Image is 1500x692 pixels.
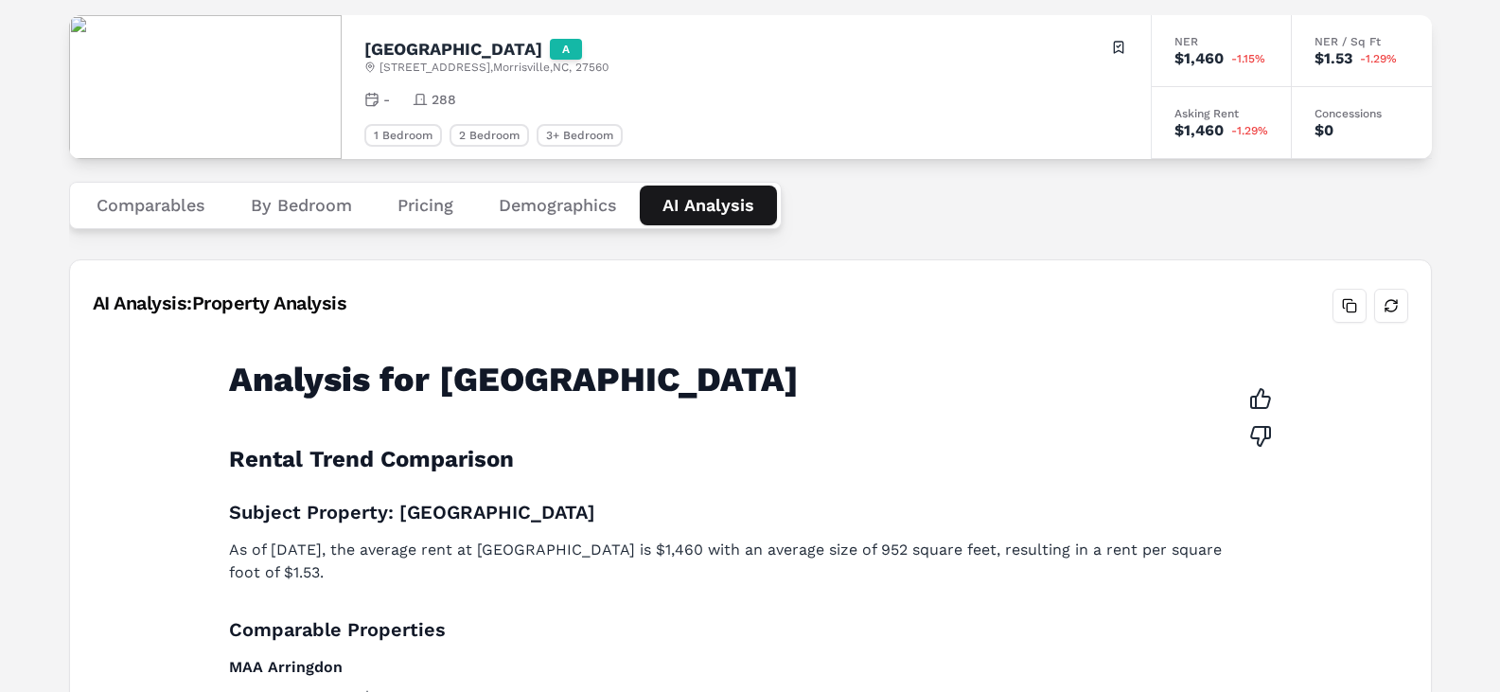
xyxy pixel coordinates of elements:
span: -1.29% [1360,53,1397,64]
div: NER / Sq Ft [1315,36,1409,47]
h3: Comparable Properties [229,614,1249,645]
h2: [GEOGRAPHIC_DATA] [364,41,542,58]
span: -1.29% [1231,125,1268,136]
div: Concessions [1315,108,1409,119]
button: Copy analysis [1332,289,1367,323]
h2: Rental Trend Comparison [229,444,1249,474]
div: $1,460 [1174,51,1224,66]
h4: MAA Arringdon [229,656,1249,679]
p: As of [DATE], the average rent at [GEOGRAPHIC_DATA] is $1,460 with an average size of 952 square ... [229,539,1249,584]
button: AI Analysis [640,186,777,225]
div: 1 Bedroom [364,124,442,147]
div: $1.53 [1315,51,1352,66]
div: 2 Bedroom [450,124,529,147]
div: NER [1174,36,1268,47]
button: By Bedroom [228,186,375,225]
h1: Analysis for [GEOGRAPHIC_DATA] [229,361,1249,399]
span: - [383,90,390,109]
button: Pricing [375,186,476,225]
div: Asking Rent [1174,108,1268,119]
div: $1,460 [1174,123,1224,138]
div: AI Analysis: Property Analysis [93,290,347,316]
button: Comparables [74,186,228,225]
button: Refresh analysis [1374,289,1408,323]
span: [STREET_ADDRESS] , Morrisville , NC , 27560 [379,60,609,75]
span: -1.15% [1231,53,1265,64]
div: A [550,39,582,60]
span: 288 [432,90,456,109]
button: Demographics [476,186,640,225]
h3: Subject Property: [GEOGRAPHIC_DATA] [229,497,1249,527]
div: $0 [1315,123,1333,138]
div: 3+ Bedroom [537,124,623,147]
